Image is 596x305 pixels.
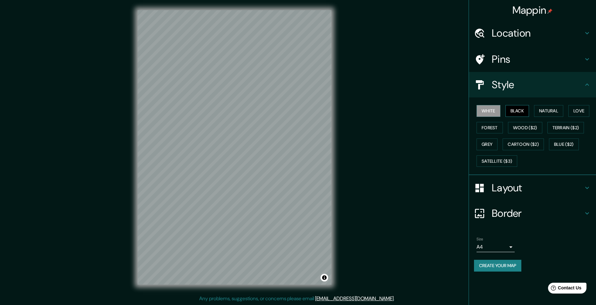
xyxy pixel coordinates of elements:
[492,27,583,39] h4: Location
[477,237,483,242] label: Size
[138,10,331,285] canvas: Map
[477,122,503,134] button: Forest
[474,260,521,272] button: Create your map
[492,207,583,220] h4: Border
[396,295,397,302] div: .
[492,78,583,91] h4: Style
[321,274,328,281] button: Toggle attribution
[469,201,596,226] div: Border
[492,181,583,194] h4: Layout
[534,105,563,117] button: Natural
[505,105,529,117] button: Black
[568,105,589,117] button: Love
[477,242,515,252] div: A4
[512,4,553,17] h4: Mappin
[503,138,544,150] button: Cartoon ($2)
[547,122,584,134] button: Terrain ($2)
[547,9,552,14] img: pin-icon.png
[549,138,579,150] button: Blue ($2)
[492,53,583,66] h4: Pins
[469,72,596,97] div: Style
[477,138,498,150] button: Grey
[539,280,589,298] iframe: Help widget launcher
[395,295,396,302] div: .
[315,295,394,302] a: [EMAIL_ADDRESS][DOMAIN_NAME]
[199,295,395,302] p: Any problems, suggestions, or concerns please email .
[508,122,542,134] button: Wood ($2)
[477,155,517,167] button: Satellite ($3)
[477,105,500,117] button: White
[469,20,596,46] div: Location
[469,46,596,72] div: Pins
[469,175,596,201] div: Layout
